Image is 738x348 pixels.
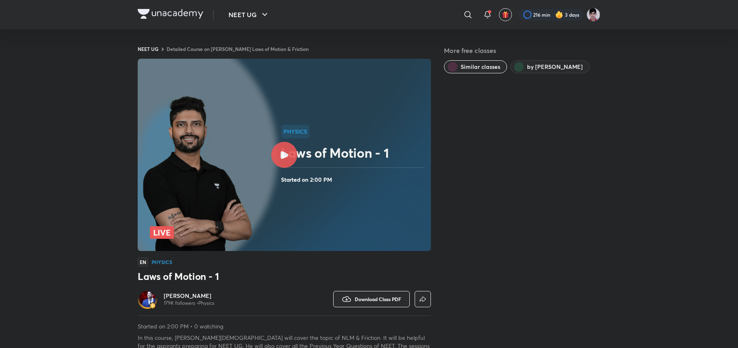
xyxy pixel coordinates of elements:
button: NEET UG [224,7,275,23]
img: Company Logo [138,9,203,19]
img: avatar [502,11,509,18]
h4: Physics [152,260,172,264]
button: Similar classes [444,60,507,73]
img: streak [555,11,563,19]
span: Download Class PDF [355,296,401,302]
a: NEET UG [138,46,158,52]
button: by Prateek Jain [510,60,590,73]
h4: Started on 2:00 PM [281,174,428,185]
img: Avatar [139,291,156,307]
p: 179K followers • Physics [164,300,214,306]
button: Download Class PDF [333,291,410,307]
img: badge [150,303,156,308]
a: [PERSON_NAME] [164,292,214,300]
h2: Laws of Motion - 1 [281,145,428,161]
a: Avatarbadge [138,289,157,309]
a: Detailed Course on [PERSON_NAME] Laws of Motion & Friction [167,46,309,52]
a: Company Logo [138,9,203,21]
img: Alok Mishra [586,8,600,22]
span: Similar classes [461,63,500,71]
span: EN [138,258,148,267]
button: avatar [499,8,512,21]
span: by Prateek Jain [527,63,583,71]
p: Started on 2:00 PM • 0 watching [138,322,431,330]
h5: More free classes [444,46,600,55]
h3: Laws of Motion - 1 [138,270,431,283]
